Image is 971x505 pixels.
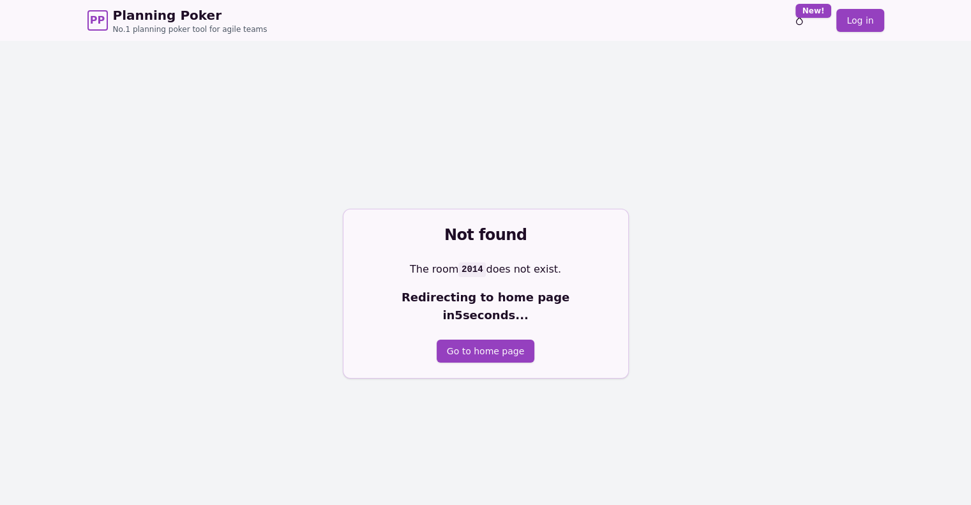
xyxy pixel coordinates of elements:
div: Not found [359,225,613,245]
button: New! [788,9,811,32]
p: Redirecting to home page in 5 seconds... [359,289,613,324]
span: PP [90,13,105,28]
span: No.1 planning poker tool for agile teams [113,24,267,34]
a: PPPlanning PokerNo.1 planning poker tool for agile teams [87,6,267,34]
a: Log in [836,9,884,32]
code: 2014 [458,262,486,276]
div: New! [795,4,832,18]
button: Go to home page [437,340,534,363]
span: Planning Poker [113,6,267,24]
p: The room does not exist. [359,260,613,278]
